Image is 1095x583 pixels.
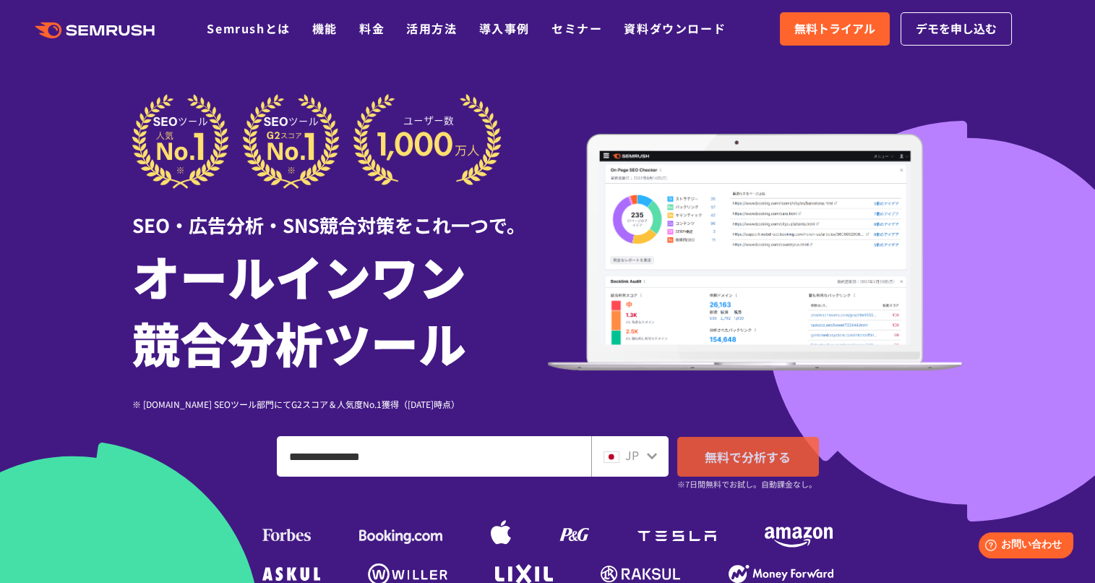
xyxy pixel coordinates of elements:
div: ※ [DOMAIN_NAME] SEOツール部門にてG2スコア＆人気度No.1獲得（[DATE]時点） [132,397,548,411]
a: セミナー [551,20,602,37]
a: 無料で分析する [677,437,819,477]
span: 無料で分析する [705,448,791,466]
a: Semrushとは [207,20,290,37]
span: JP [625,446,639,464]
a: 資料ダウンロード [624,20,726,37]
iframe: Help widget launcher [966,527,1079,567]
a: 導入事例 [479,20,530,37]
span: 無料トライアル [794,20,875,38]
span: デモを申し込む [916,20,997,38]
a: 料金 [359,20,385,37]
a: 活用方法 [406,20,457,37]
div: SEO・広告分析・SNS競合対策をこれ一つで。 [132,189,548,239]
small: ※7日間無料でお試し。自動課金なし。 [677,477,817,491]
a: 無料トライアル [780,12,890,46]
input: ドメイン、キーワードまたはURLを入力してください [278,437,591,476]
a: デモを申し込む [901,12,1012,46]
a: 機能 [312,20,338,37]
h1: オールインワン 競合分析ツール [132,242,548,375]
